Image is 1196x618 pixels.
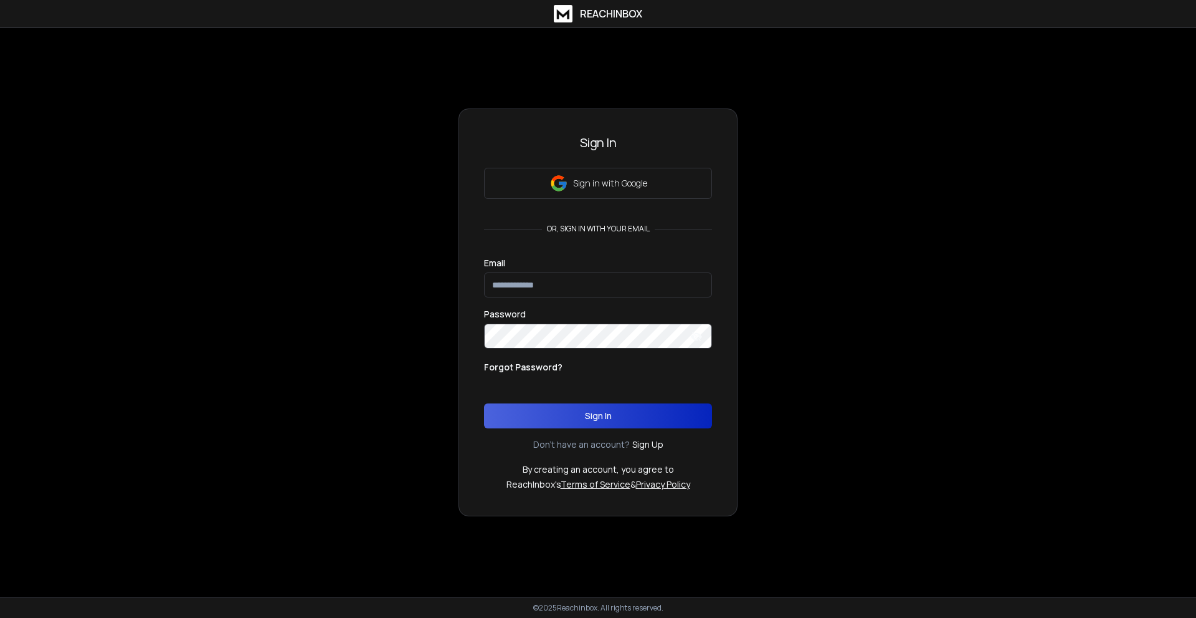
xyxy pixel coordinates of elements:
[573,177,647,190] p: Sign in with Google
[542,224,655,234] p: or, sign in with your email
[533,603,663,613] p: © 2025 Reachinbox. All rights reserved.
[554,5,572,22] img: logo
[554,5,642,22] a: ReachInbox
[484,259,505,268] label: Email
[506,478,690,491] p: ReachInbox's &
[632,438,663,451] a: Sign Up
[484,403,712,428] button: Sign In
[484,361,562,374] p: Forgot Password?
[580,6,642,21] h1: ReachInbox
[533,438,630,451] p: Don't have an account?
[484,168,712,199] button: Sign in with Google
[484,134,712,152] h3: Sign In
[523,463,674,476] p: By creating an account, you agree to
[484,310,526,319] label: Password
[561,478,630,490] a: Terms of Service
[636,478,690,490] a: Privacy Policy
